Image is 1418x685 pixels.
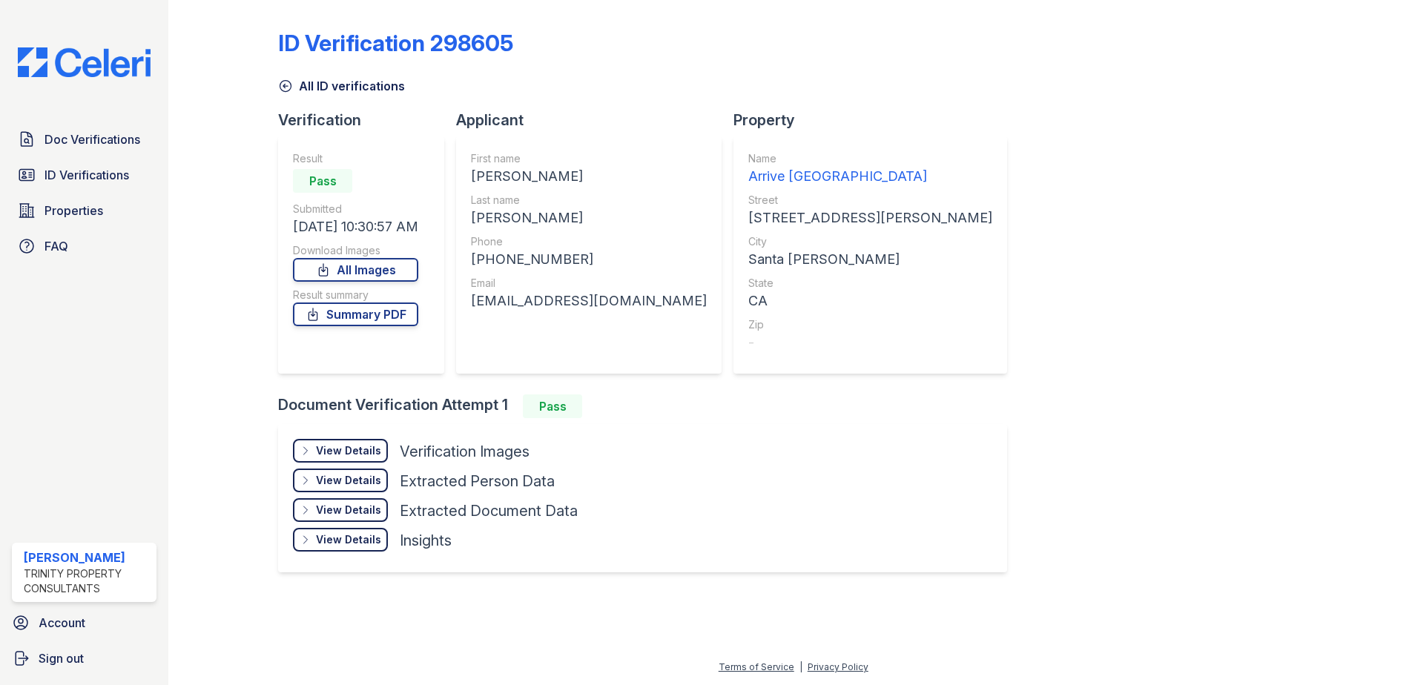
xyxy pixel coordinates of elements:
div: View Details [316,443,381,458]
a: FAQ [12,231,156,261]
span: Properties [44,202,103,219]
iframe: chat widget [1356,626,1403,670]
div: Zip [748,317,992,332]
span: Sign out [39,649,84,667]
a: All Images [293,258,418,282]
span: Account [39,614,85,632]
a: Doc Verifications [12,125,156,154]
a: Name Arrive [GEOGRAPHIC_DATA] [748,151,992,187]
span: ID Verifications [44,166,129,184]
div: Trinity Property Consultants [24,566,151,596]
div: [PHONE_NUMBER] [471,249,707,270]
div: Arrive [GEOGRAPHIC_DATA] [748,166,992,187]
div: First name [471,151,707,166]
div: ID Verification 298605 [278,30,513,56]
div: Street [748,193,992,208]
div: | [799,661,802,672]
div: Santa [PERSON_NAME] [748,249,992,270]
div: Submitted [293,202,418,216]
div: Property [733,110,1019,130]
div: State [748,276,992,291]
img: CE_Logo_Blue-a8612792a0a2168367f1c8372b55b34899dd931a85d93a1a3d3e32e68fde9ad4.png [6,47,162,77]
a: Terms of Service [719,661,794,672]
div: Last name [471,193,707,208]
div: - [748,332,992,353]
div: View Details [316,532,381,547]
div: Result summary [293,288,418,302]
div: [EMAIL_ADDRESS][DOMAIN_NAME] [471,291,707,311]
div: Phone [471,234,707,249]
a: Sign out [6,643,162,673]
a: Summary PDF [293,302,418,326]
div: [PERSON_NAME] [24,549,151,566]
div: View Details [316,473,381,488]
a: Properties [12,196,156,225]
a: All ID verifications [278,77,405,95]
div: City [748,234,992,249]
div: Extracted Person Data [400,471,555,492]
div: Document Verification Attempt 1 [278,394,1019,418]
div: Email [471,276,707,291]
span: FAQ [44,237,68,255]
div: Result [293,151,418,166]
div: View Details [316,503,381,517]
div: [PERSON_NAME] [471,208,707,228]
div: Verification Images [400,441,530,462]
div: [DATE] 10:30:57 AM [293,216,418,237]
div: Name [748,151,992,166]
a: Account [6,608,162,638]
div: Extracted Document Data [400,500,578,521]
div: Pass [293,169,352,193]
div: Verification [278,110,456,130]
div: Applicant [456,110,733,130]
a: ID Verifications [12,160,156,190]
div: Insights [400,530,452,551]
div: [PERSON_NAME] [471,166,707,187]
a: Privacy Policy [808,661,868,672]
span: Doc Verifications [44,130,140,148]
div: CA [748,291,992,311]
div: Download Images [293,243,418,258]
div: [STREET_ADDRESS][PERSON_NAME] [748,208,992,228]
div: Pass [523,394,582,418]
